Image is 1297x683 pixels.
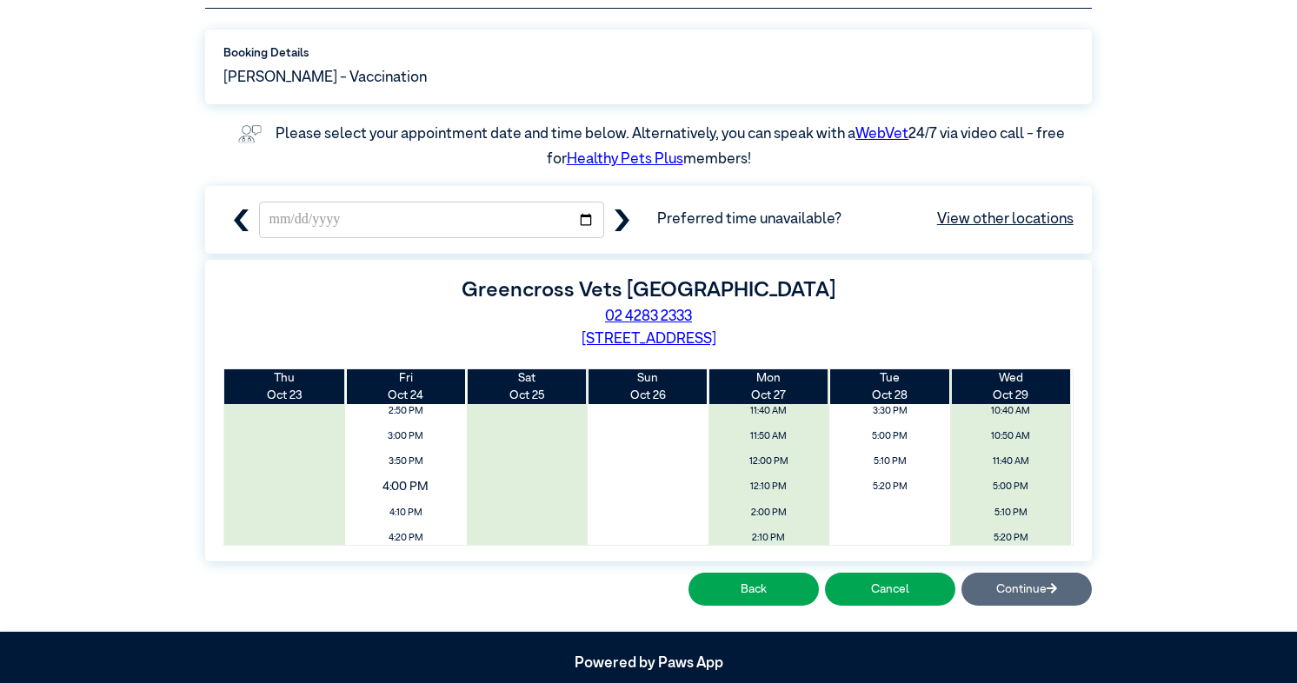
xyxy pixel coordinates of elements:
span: 5:00 PM [955,476,1066,498]
span: 5:20 PM [835,476,945,498]
a: 02 4283 2333 [605,309,692,324]
th: Oct 27 [708,369,829,405]
span: 11:50 AM [714,426,824,448]
h5: Powered by Paws App [205,655,1092,673]
span: 11:40 AM [955,451,1066,473]
span: 2:00 PM [714,501,824,523]
span: 2:10 PM [714,527,824,548]
label: Please select your appointment date and time below. Alternatively, you can speak with a 24/7 via ... [276,127,1068,168]
th: Oct 29 [950,369,1071,405]
span: 5:00 PM [835,426,945,448]
span: 5:10 PM [955,501,1066,523]
span: 3:50 PM [350,451,461,473]
span: 12:10 PM [714,476,824,498]
span: [PERSON_NAME] - Vaccination [223,67,427,90]
span: Preferred time unavailable? [657,209,1074,231]
span: 10:50 AM [955,426,1066,448]
label: Greencross Vets [GEOGRAPHIC_DATA] [462,280,835,301]
a: Healthy Pets Plus [567,152,683,167]
span: 4:20 PM [350,527,461,548]
a: View other locations [937,209,1074,231]
span: 5:20 PM [955,527,1066,548]
a: WebVet [855,127,908,142]
th: Oct 24 [345,369,466,405]
span: 4:00 PM [334,473,477,501]
th: Oct 25 [467,369,588,405]
span: 11:40 AM [714,401,824,422]
span: 3:30 PM [835,401,945,422]
img: vet [232,119,268,149]
th: Oct 23 [224,369,345,405]
label: Booking Details [223,44,1074,62]
span: 10:40 AM [955,401,1066,422]
span: 3:00 PM [350,426,461,448]
span: 4:10 PM [350,501,461,523]
button: Cancel [825,573,955,605]
th: Oct 26 [588,369,708,405]
th: Oct 28 [829,369,950,405]
span: 12:00 PM [714,451,824,473]
button: Back [688,573,819,605]
a: [STREET_ADDRESS] [582,332,716,347]
span: 5:10 PM [835,451,945,473]
span: 2:50 PM [350,401,461,422]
